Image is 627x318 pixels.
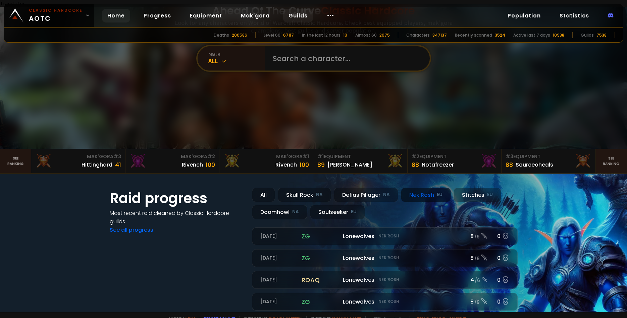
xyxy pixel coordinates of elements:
[300,160,309,169] div: 100
[437,191,442,198] small: EU
[502,149,595,173] a: #3Equipment88Sourceoheals
[102,9,130,22] a: Home
[316,191,323,198] small: NA
[343,32,347,38] div: 19
[310,205,365,219] div: Soulseeker
[351,209,357,215] small: EU
[115,160,121,169] div: 41
[207,153,215,160] span: # 2
[252,249,518,267] a: [DATE]zgLonewolvesNek'Rosh8 /90
[182,161,203,169] div: Rivench
[29,7,83,13] small: Classic Hardcore
[355,32,377,38] div: Almost 60
[29,7,83,24] span: AOTC
[208,52,265,57] div: realm
[455,32,492,38] div: Recently scanned
[252,205,307,219] div: Doomhowl
[506,153,513,160] span: # 3
[317,160,325,169] div: 89
[334,188,398,202] div: Defias Pillager
[406,32,430,38] div: Characters
[236,9,275,22] a: Mak'gora
[283,32,294,38] div: 67117
[327,161,372,169] div: [PERSON_NAME]
[35,153,121,160] div: Mak'Gora
[313,149,407,173] a: #1Equipment89[PERSON_NAME]
[125,149,219,173] a: Mak'Gora#2Rivench100
[113,153,121,160] span: # 3
[506,160,513,169] div: 88
[138,9,176,22] a: Progress
[292,209,299,215] small: NA
[302,32,341,38] div: In the last 12 hours
[408,149,502,173] a: #2Equipment88Notafreezer
[232,32,247,38] div: 206586
[110,188,244,209] h1: Raid progress
[110,209,244,226] h4: Most recent raid cleaned by Classic Hardcore guilds
[596,149,627,173] a: Seeranking
[401,188,451,202] div: Nek'Rosh
[454,188,501,202] div: Stitches
[412,153,497,160] div: Equipment
[129,153,215,160] div: Mak'Gora
[223,153,309,160] div: Mak'Gora
[206,160,215,169] div: 100
[252,188,275,202] div: All
[31,149,125,173] a: Mak'Gora#3Hittinghard41
[214,32,229,38] div: Deaths
[554,9,594,22] a: Statistics
[422,161,454,169] div: Notafreezer
[383,191,390,198] small: NA
[513,32,550,38] div: Active last 7 days
[516,161,553,169] div: Sourceoheals
[412,160,419,169] div: 88
[264,32,280,38] div: Level 60
[317,153,324,160] span: # 1
[185,9,227,22] a: Equipment
[275,161,297,169] div: Rîvench
[252,271,518,289] a: [DATE]roaqLonewolvesNek'Rosh4 /60
[502,9,546,22] a: Population
[252,293,518,311] a: [DATE]zgLonewolvesNek'Rosh8 /90
[317,153,403,160] div: Equipment
[596,32,607,38] div: 7538
[110,226,153,234] a: See all progress
[432,32,447,38] div: 847137
[412,153,419,160] span: # 2
[252,227,518,245] a: [DATE]zgLonewolvesNek'Rosh8 /90
[495,32,505,38] div: 3524
[4,4,94,27] a: Classic HardcoreAOTC
[303,153,309,160] span: # 1
[278,188,331,202] div: Skull Rock
[553,32,564,38] div: 10938
[581,32,594,38] div: Guilds
[82,161,112,169] div: Hittinghard
[506,153,591,160] div: Equipment
[283,9,313,22] a: Guilds
[219,149,313,173] a: Mak'Gora#1Rîvench100
[487,191,493,198] small: EU
[379,32,390,38] div: 2075
[208,57,265,65] div: All
[269,46,422,71] input: Search a character...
